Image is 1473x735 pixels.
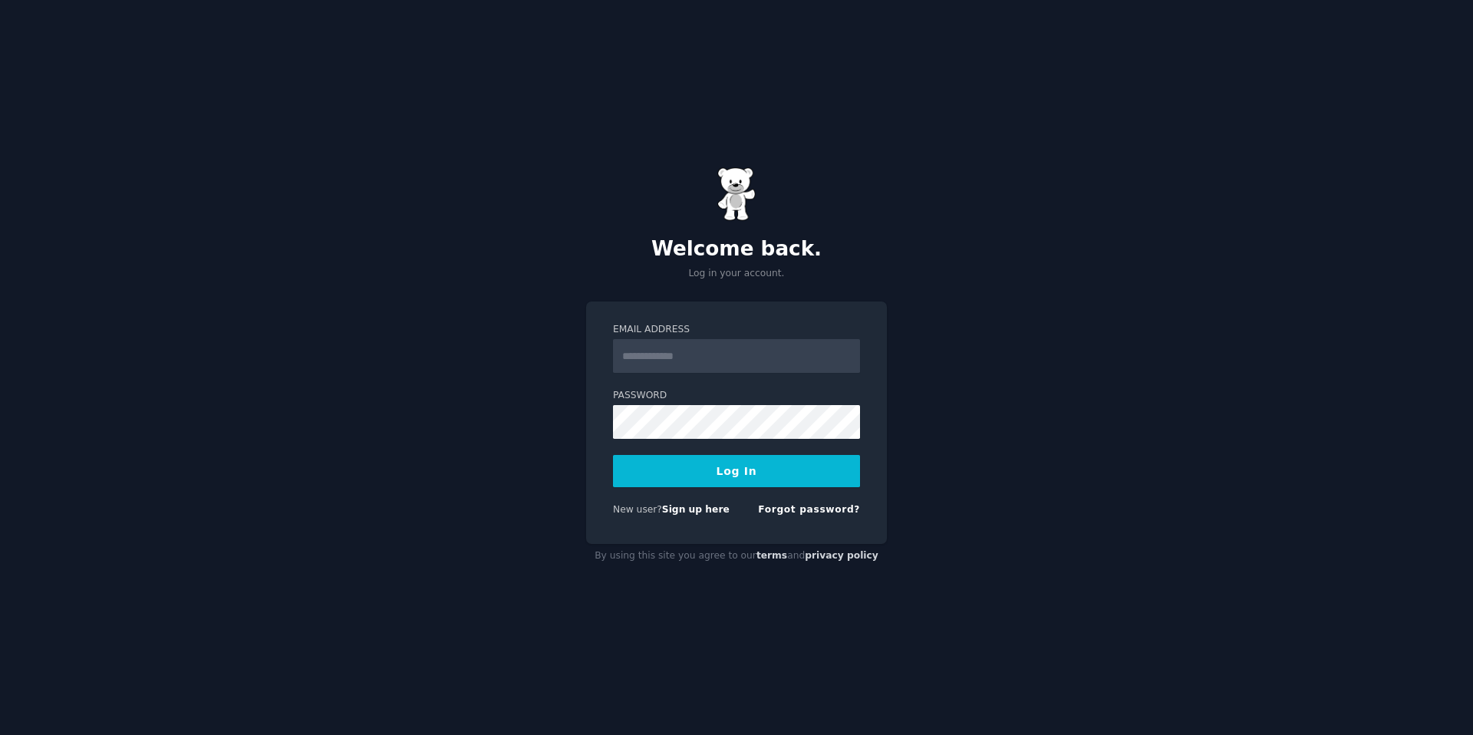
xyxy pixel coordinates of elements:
img: Gummy Bear [717,167,756,221]
span: New user? [613,504,662,515]
a: privacy policy [805,550,878,561]
label: Email Address [613,323,860,337]
a: Forgot password? [758,504,860,515]
h2: Welcome back. [586,237,887,262]
button: Log In [613,455,860,487]
label: Password [613,389,860,403]
p: Log in your account. [586,267,887,281]
a: Sign up here [662,504,730,515]
a: terms [756,550,787,561]
div: By using this site you agree to our and [586,544,887,569]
